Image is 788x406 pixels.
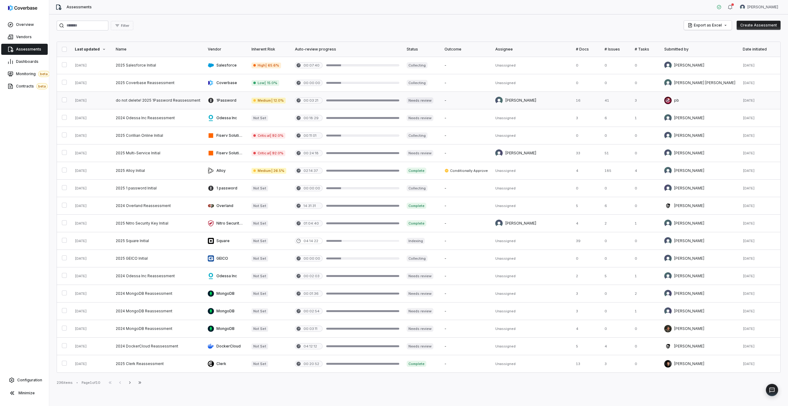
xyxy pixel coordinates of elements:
[121,23,129,28] span: Filter
[16,59,38,64] span: Dashboards
[441,109,492,127] td: -
[605,47,627,52] div: # Issues
[36,83,48,89] span: beta
[75,47,108,52] div: Last updated
[1,19,48,30] a: Overview
[441,338,492,355] td: -
[441,232,492,250] td: -
[684,21,732,30] button: Export as Excel
[664,97,672,104] img: pb null avatar
[664,185,672,192] img: Amanda Pettenati avatar
[111,21,133,30] button: Filter
[441,302,492,320] td: -
[664,325,672,332] img: Jen Hsin avatar
[16,22,34,27] span: Overview
[116,47,200,52] div: Name
[1,31,48,43] a: Vendors
[664,360,672,367] img: Clarence Chio avatar
[441,92,492,109] td: -
[441,355,492,373] td: -
[18,391,35,396] span: Minimize
[76,380,78,385] div: •
[38,71,50,77] span: beta
[441,127,492,144] td: -
[635,47,657,52] div: # Tasks
[664,47,735,52] div: Submitted by
[16,35,32,39] span: Vendors
[1,44,48,55] a: Assessments
[8,5,37,11] img: logo-D7KZi-bG.svg
[16,47,41,52] span: Assessments
[1,68,48,79] a: Monitoringbeta
[664,149,672,157] img: Brian Ball avatar
[16,71,50,77] span: Monitoring
[1,56,48,67] a: Dashboards
[407,47,437,52] div: Status
[664,237,672,245] img: Brian Ball avatar
[295,47,399,52] div: Auto-review progress
[664,343,672,350] img: Gus Cuddy avatar
[441,250,492,267] td: -
[664,62,672,69] img: Brian Ball avatar
[1,81,48,92] a: Contractsbeta
[66,5,92,10] span: Assessments
[441,197,492,215] td: -
[251,47,287,52] div: Inherent Risk
[444,47,488,52] div: Outcome
[441,215,492,232] td: -
[495,47,569,52] div: Assignee
[441,180,492,197] td: -
[441,57,492,74] td: -
[495,220,503,227] img: Lili Jiang avatar
[737,21,781,30] button: Create Assessment
[495,149,503,157] img: David Gold avatar
[2,387,46,399] button: Minimize
[495,97,503,104] img: Danny Higdon avatar
[664,255,672,262] img: Brian Ball avatar
[441,320,492,338] td: -
[664,290,672,297] img: David Gold avatar
[747,5,778,10] span: [PERSON_NAME]
[664,114,672,122] img: Zi Chong Kao avatar
[441,285,492,302] td: -
[17,378,42,383] span: Configuration
[743,47,775,52] div: Date initiated
[441,144,492,162] td: -
[664,132,672,139] img: Brian Ball avatar
[576,47,597,52] div: # Docs
[441,74,492,92] td: -
[664,79,672,87] img: Gage Krause avatar
[57,380,73,385] div: 236 items
[441,267,492,285] td: -
[664,307,672,315] img: David Gold avatar
[664,220,672,227] img: Zi Chong Kao avatar
[740,5,745,10] img: Lili Jiang avatar
[208,47,244,52] div: Vendor
[2,375,46,386] a: Configuration
[82,380,100,385] div: Page 1 of 10
[736,2,782,12] button: Lili Jiang avatar[PERSON_NAME]
[664,272,672,280] img: Zi Chong Kao avatar
[664,167,672,174] img: Zi Chong Kao avatar
[664,202,672,209] img: Gus Cuddy avatar
[16,83,48,89] span: Contracts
